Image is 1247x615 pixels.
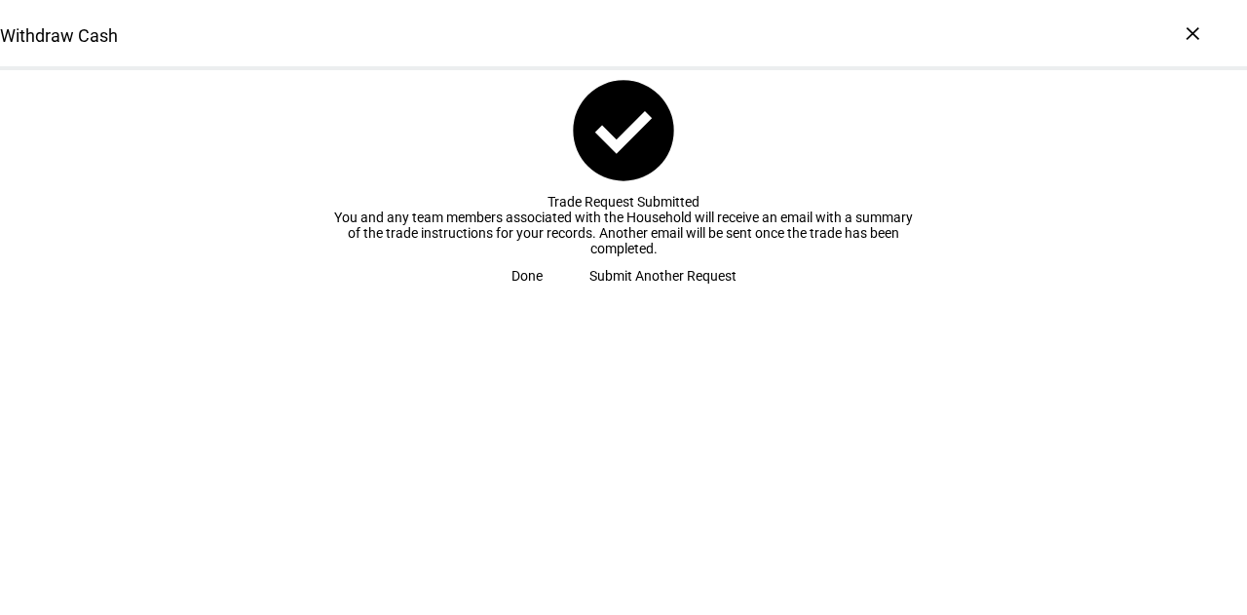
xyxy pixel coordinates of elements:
[563,70,684,191] mat-icon: check_circle
[511,256,543,295] span: Done
[566,256,760,295] button: Submit Another Request
[589,256,737,295] span: Submit Another Request
[331,210,916,256] div: You and any team members associated with the Household will receive an email with a summary of th...
[331,194,916,210] div: Trade Request Submitted
[488,256,566,295] button: Done
[1177,18,1208,49] div: ×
